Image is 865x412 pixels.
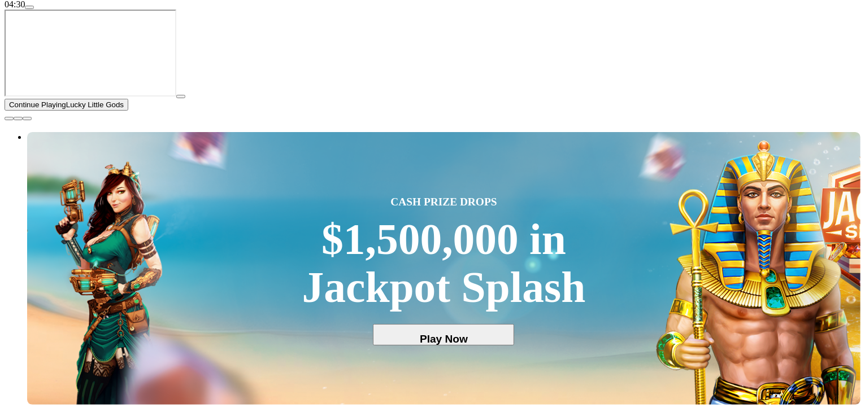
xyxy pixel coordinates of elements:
[373,324,514,345] button: Play Now
[5,10,176,97] iframe: Lucky Little Gods
[176,95,185,98] button: play icon
[66,100,124,109] span: Lucky Little Gods
[9,100,66,109] span: Continue Playing
[5,99,128,111] button: Continue PlayingLucky Little Gods
[388,333,499,346] span: Play Now
[23,117,32,120] button: fullscreen icon
[390,194,497,210] span: CASH PRIZE DROPS
[5,117,14,120] button: close icon
[25,6,34,9] button: menu
[302,216,586,312] div: $1,500,000 in Jackpot Splash
[14,117,23,120] button: chevron-down icon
